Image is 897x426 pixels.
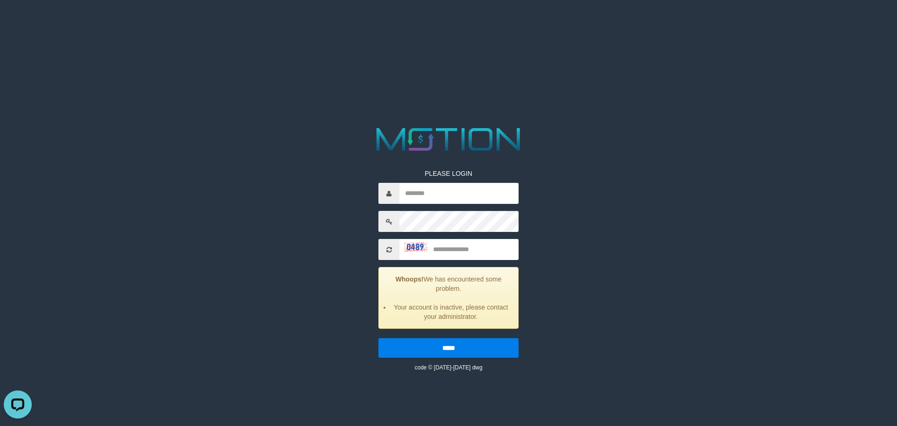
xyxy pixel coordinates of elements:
small: code © [DATE]-[DATE] dwg [414,364,482,371]
strong: Whoops! [396,275,424,283]
p: PLEASE LOGIN [378,169,519,178]
img: MOTION_logo.png [370,124,527,155]
button: Open LiveChat chat widget [4,4,32,32]
div: We has encountered some problem. [378,267,519,329]
img: captcha [404,242,427,252]
li: Your account is inactive, please contact your administrator. [391,303,511,321]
